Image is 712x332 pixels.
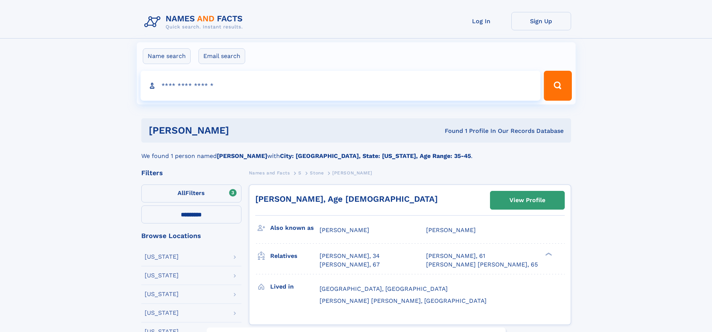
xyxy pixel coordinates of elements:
div: [US_STATE] [145,310,179,316]
span: [PERSON_NAME] [332,170,372,176]
a: Stone [310,168,324,177]
b: [PERSON_NAME] [217,152,267,159]
a: [PERSON_NAME], 34 [320,252,380,260]
div: Found 1 Profile In Our Records Database [337,127,564,135]
a: Sign Up [511,12,571,30]
label: Name search [143,48,191,64]
div: We found 1 person named with . [141,143,571,161]
span: [GEOGRAPHIC_DATA], [GEOGRAPHIC_DATA] [320,285,448,292]
div: [US_STATE] [145,254,179,260]
a: Log In [451,12,511,30]
span: [PERSON_NAME] [320,226,369,234]
div: ❯ [543,252,552,257]
div: View Profile [509,192,545,209]
div: Browse Locations [141,232,241,239]
b: City: [GEOGRAPHIC_DATA], State: [US_STATE], Age Range: 35-45 [280,152,471,159]
a: [PERSON_NAME], Age [DEMOGRAPHIC_DATA] [255,194,438,204]
h3: Lived in [270,280,320,293]
h1: [PERSON_NAME] [149,126,337,135]
a: S [298,168,302,177]
a: [PERSON_NAME], 61 [426,252,485,260]
span: S [298,170,302,176]
a: [PERSON_NAME] [PERSON_NAME], 65 [426,261,538,269]
a: Names and Facts [249,168,290,177]
h3: Relatives [270,250,320,262]
button: Search Button [544,71,571,101]
label: Email search [198,48,245,64]
span: All [178,189,185,197]
h3: Also known as [270,222,320,234]
a: View Profile [490,191,564,209]
div: [US_STATE] [145,291,179,297]
img: Logo Names and Facts [141,12,249,32]
div: Filters [141,170,241,176]
input: search input [141,71,541,101]
span: Stone [310,170,324,176]
span: [PERSON_NAME] [PERSON_NAME], [GEOGRAPHIC_DATA] [320,297,487,304]
div: [US_STATE] [145,272,179,278]
span: [PERSON_NAME] [426,226,476,234]
label: Filters [141,185,241,202]
a: [PERSON_NAME], 67 [320,261,380,269]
